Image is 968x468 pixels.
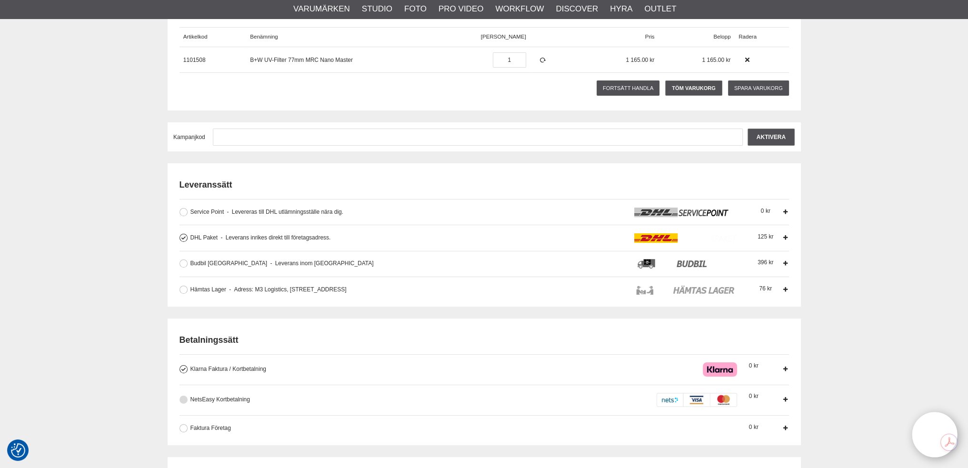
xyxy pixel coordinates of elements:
input: Aktivera [748,129,795,146]
a: Studio [362,3,392,15]
img: DIBS - Payments made easy [657,393,737,407]
span: Leverans inom [GEOGRAPHIC_DATA] [270,260,373,267]
span: 76 [759,285,772,292]
a: Discover [556,3,598,15]
a: 1101508 [183,57,206,63]
span: Kampanjkod [173,134,205,140]
span: Benämning [250,34,278,40]
span: Levereras till DHL utlämningsställe nära dig. [227,209,343,215]
span: 0 [749,393,758,399]
span: Klarna Faktura / Kortbetalning [190,366,266,372]
span: DHL Paket [190,234,218,241]
span: 396 [758,259,773,266]
span: 1 165.00 [626,57,648,63]
a: Workflow [495,3,544,15]
span: 0 [749,424,758,430]
a: B+W UV-Filter 77mm MRC Nano Master [250,57,353,63]
span: Faktura Företag [190,425,231,431]
a: Varumärken [293,3,350,15]
span: 125 [758,233,773,240]
span: Leverans inrikes direkt till företagsadress. [220,234,330,241]
a: Pro Video [439,3,483,15]
span: Hämtas Lager [190,286,226,293]
span: 0 [761,208,770,214]
img: Klarna Checkout [703,362,737,377]
span: 0 [749,362,758,369]
span: Pris [645,34,655,40]
span: Budbil [GEOGRAPHIC_DATA] [190,260,268,267]
img: icon_dhl.png [634,233,737,243]
span: Service Point [190,209,224,215]
a: Outlet [644,3,676,15]
img: icon_lager_logo.png [634,285,737,295]
h2: Leveranssätt [180,179,789,191]
a: Hyra [610,3,632,15]
span: [PERSON_NAME] [481,34,526,40]
img: Revisit consent button [11,443,25,458]
a: Foto [404,3,427,15]
h2: Betalningssätt [180,334,789,346]
span: Radera [738,34,757,40]
a: Fortsätt handla [597,80,659,96]
span: Adress: M3 Logistics, [STREET_ADDRESS] [229,286,346,293]
a: Töm varukorg [665,80,722,96]
a: Spara varukorg [728,80,788,96]
span: NetsEasy Kortbetalning [190,396,250,403]
img: icon_budbil_logo.png [634,259,737,269]
span: Artikelkod [183,34,208,40]
img: icon_dhlservicepoint_logo.png [634,208,737,217]
span: Belopp [713,34,730,40]
button: Samtyckesinställningar [11,442,25,459]
span: 1 165.00 [702,57,724,63]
